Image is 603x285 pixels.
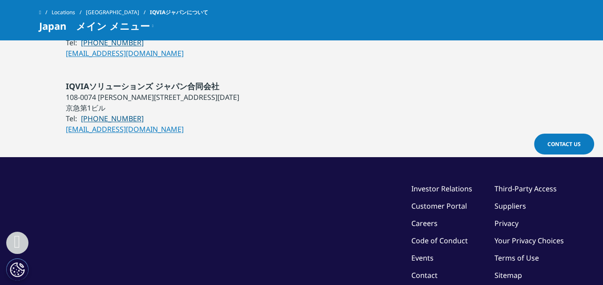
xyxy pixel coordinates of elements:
span: IQVIAソリューションズ ジャパン合同会社 [66,81,219,91]
a: Third-Party Access [494,184,557,194]
a: Contact Us [534,134,594,154]
a: [EMAIL_ADDRESS][DOMAIN_NAME] [66,48,184,58]
a: Sitemap [494,270,522,280]
a: Suppliers [494,201,526,211]
a: Code of Conduct [411,236,468,245]
button: Cookie 設定 [6,258,28,281]
span: Tel: [66,38,77,47]
span: Japan メイン メニュー [39,20,150,31]
a: Careers [411,218,438,228]
li: 108-0074 [PERSON_NAME][STREET_ADDRESS][DATE] [66,92,239,103]
span: Tel: [66,114,77,123]
span: IQVIAジャパンについて [150,4,208,20]
a: [GEOGRAPHIC_DATA] [86,4,150,20]
a: [EMAIL_ADDRESS][DOMAIN_NAME] [66,124,184,134]
a: Investor Relations [411,184,472,194]
span: Contact Us [547,140,581,148]
a: [PHONE_NUMBER] [81,38,144,47]
a: Privacy [494,218,519,228]
a: Locations [52,4,86,20]
a: [PHONE_NUMBER] [81,114,144,123]
a: Terms of Use [494,253,539,263]
a: Contact [411,270,438,280]
a: Your Privacy Choices [494,236,564,245]
li: 京急第1ビル [66,103,239,113]
a: Customer Portal [411,201,467,211]
a: Events [411,253,434,263]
